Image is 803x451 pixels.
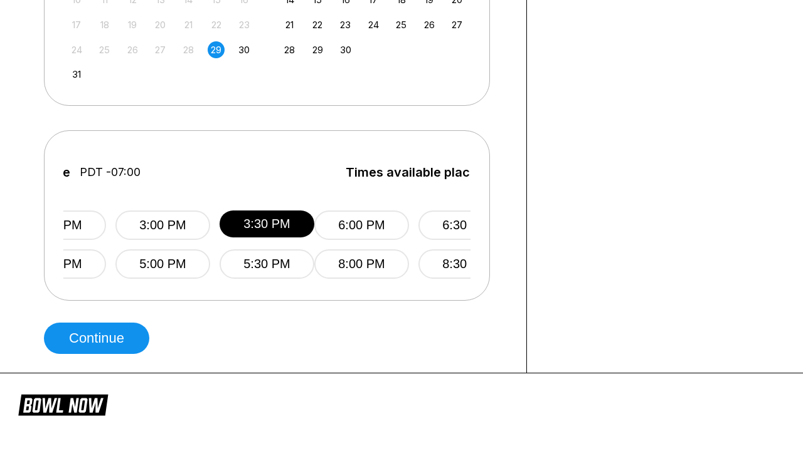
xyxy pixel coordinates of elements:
div: Choose Friday, September 26th, 2025 [421,16,438,33]
div: Choose Monday, September 29th, 2025 [309,41,326,58]
div: Not available Thursday, August 21st, 2025 [180,16,197,33]
div: Not available Tuesday, August 26th, 2025 [124,41,141,58]
span: Times available place [346,165,477,179]
div: Choose Saturday, September 27th, 2025 [449,16,465,33]
div: Not available Wednesday, August 20th, 2025 [152,16,169,33]
div: Not available Friday, August 22nd, 2025 [208,16,225,33]
button: 6:30 PM [418,210,513,240]
button: 6:00 PM [314,210,409,240]
button: Continue [44,323,149,354]
div: Choose Sunday, September 21st, 2025 [281,16,298,33]
button: 3:00 PM [115,210,210,240]
div: Choose Saturday, August 30th, 2025 [236,41,253,58]
button: 5:30 PM [220,249,314,279]
div: Choose Thursday, September 25th, 2025 [393,16,410,33]
div: Choose Tuesday, September 30th, 2025 [337,41,354,58]
button: 8:30 PM [418,249,513,279]
div: Choose Monday, September 22nd, 2025 [309,16,326,33]
div: Choose Wednesday, September 24th, 2025 [365,16,382,33]
div: Not available Monday, August 18th, 2025 [96,16,113,33]
div: Not available Monday, August 25th, 2025 [96,41,113,58]
div: Choose Friday, August 29th, 2025 [208,41,225,58]
div: Choose Sunday, August 31st, 2025 [68,66,85,83]
button: 8:00 PM [314,249,409,279]
div: Choose Tuesday, September 23rd, 2025 [337,16,354,33]
div: Not available Thursday, August 28th, 2025 [180,41,197,58]
div: Not available Sunday, August 17th, 2025 [68,16,85,33]
div: Not available Tuesday, August 19th, 2025 [124,16,141,33]
div: Choose Sunday, September 28th, 2025 [281,41,298,58]
div: Not available Wednesday, August 27th, 2025 [152,41,169,58]
button: 5:00 PM [115,249,210,279]
span: PDT -07:00 [80,165,141,179]
button: 3:30 PM [220,210,314,237]
div: Not available Sunday, August 24th, 2025 [68,41,85,58]
div: Not available Saturday, August 23rd, 2025 [236,16,253,33]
